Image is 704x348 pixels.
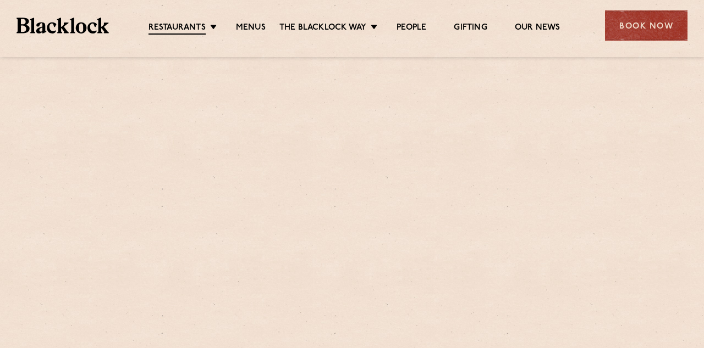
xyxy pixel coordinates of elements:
a: Restaurants [148,23,206,35]
div: Book Now [605,10,687,41]
a: Gifting [454,23,487,33]
img: BL_Textured_Logo-footer-cropped.svg [16,18,109,33]
a: The Blacklock Way [279,23,366,33]
a: Our News [515,23,560,33]
a: Menus [236,23,266,33]
a: People [397,23,426,33]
